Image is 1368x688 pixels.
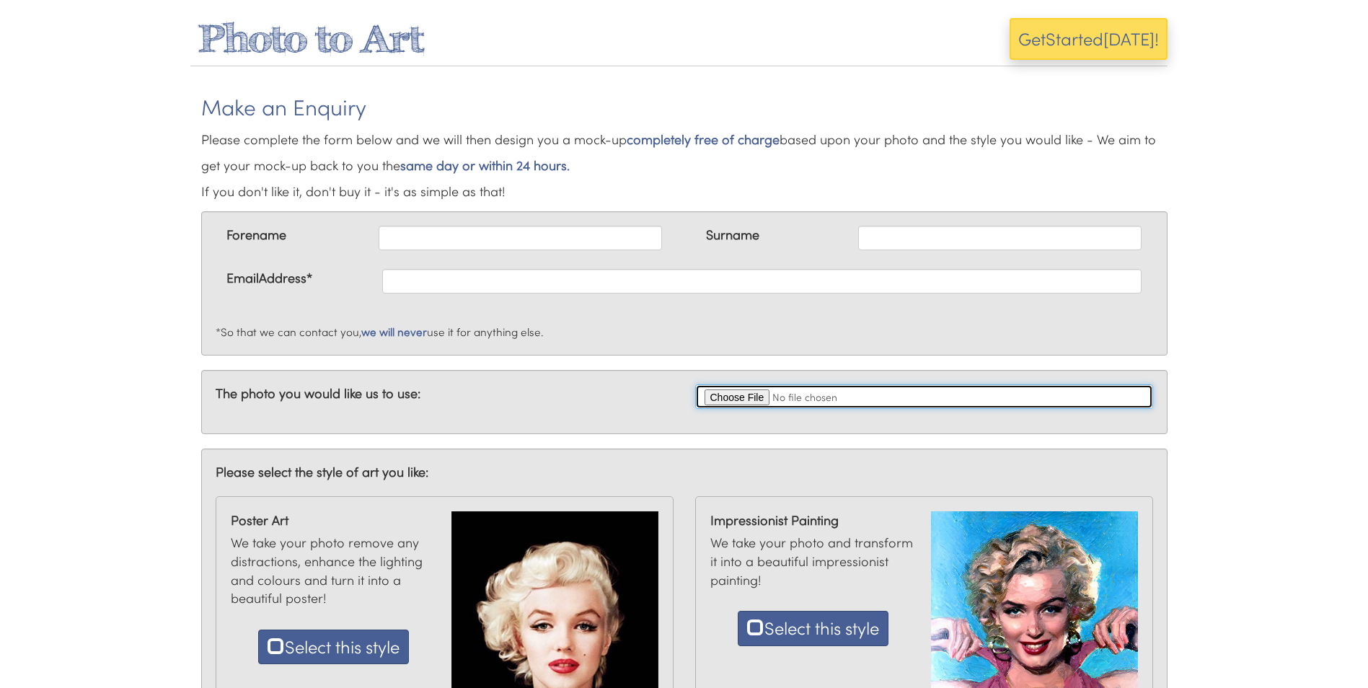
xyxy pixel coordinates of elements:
[361,325,427,339] em: we will never
[216,463,428,480] strong: Please select the style of art you like:
[201,95,1168,119] h3: Make an Enquiry
[400,156,570,174] em: same day or within 24 hours.
[710,511,917,530] strong: Impressionist Painting
[231,511,438,530] strong: Poster Art
[224,504,445,672] div: We take your photo remove any distractions, enhance the lighting and colours and turn it into a b...
[201,126,1168,204] p: Please complete the form below and we will then design you a mock-up based upon your photo and th...
[627,131,780,148] em: completely free of charge
[216,384,420,402] strong: The photo you would like us to use:
[738,611,888,645] button: Select this style
[706,226,759,244] label: Surname
[1010,18,1168,60] button: GetStarted[DATE]!
[703,504,924,653] div: We take your photo and transform it into a beautiful impressionist painting!
[1083,27,1103,50] span: ed
[1018,27,1046,50] span: Get
[258,630,409,664] button: Select this style
[226,269,312,288] label: EmailAddress*
[198,16,424,61] a: Photo to Art
[226,226,286,244] label: Forename
[216,325,544,339] small: *So that we can contact you, use it for anything else.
